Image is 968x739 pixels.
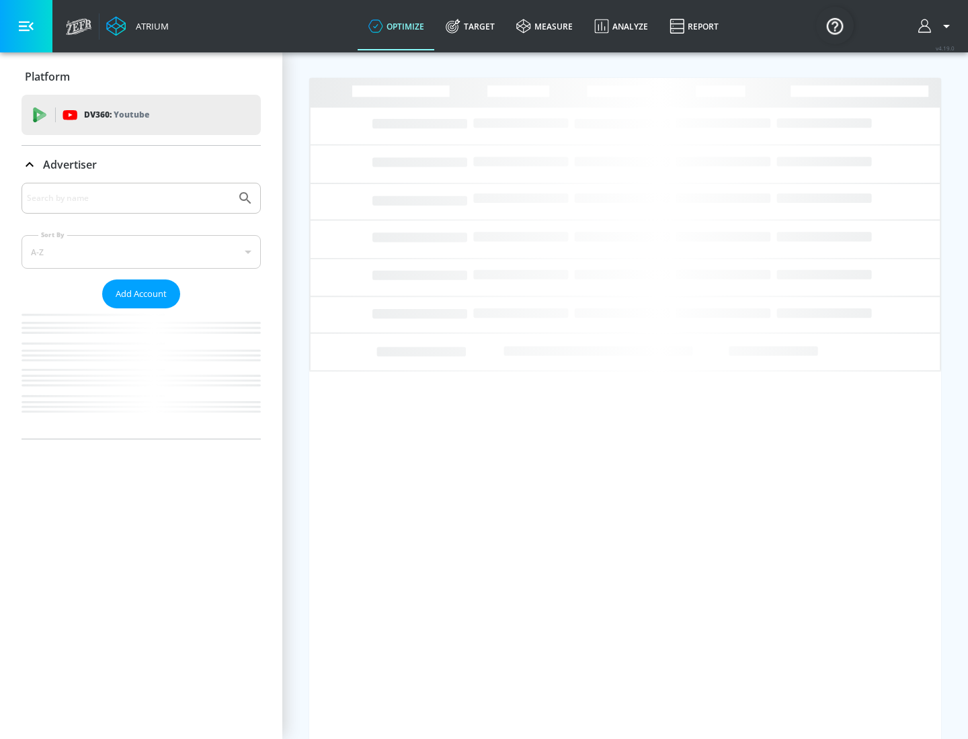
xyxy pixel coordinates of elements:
span: v 4.19.0 [936,44,955,52]
div: Platform [22,58,261,95]
a: Target [435,2,506,50]
a: optimize [358,2,435,50]
p: Advertiser [43,157,97,172]
button: Add Account [102,279,180,308]
a: measure [506,2,583,50]
p: Platform [25,69,70,84]
input: Search by name [27,189,231,207]
a: Report [659,2,729,50]
nav: list of Advertiser [22,308,261,439]
p: Youtube [114,107,149,122]
span: Add Account [116,286,167,302]
p: DV360: [84,107,149,122]
div: DV360: Youtube [22,95,261,135]
button: Open Resource Center [816,7,854,44]
label: Sort By [38,230,67,239]
a: Analyze [583,2,659,50]
div: Advertiser [22,146,261,183]
div: Advertiser [22,183,261,439]
div: A-Z [22,235,261,269]
a: Atrium [106,16,169,36]
div: Atrium [130,20,169,32]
